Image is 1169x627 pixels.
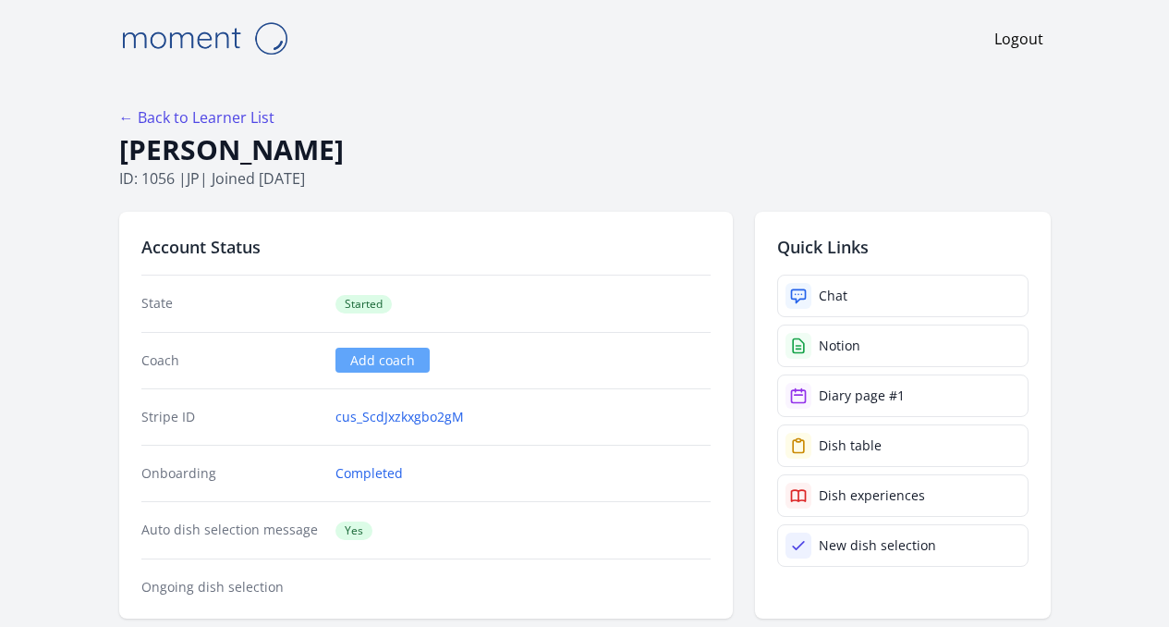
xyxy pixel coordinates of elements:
p: ID: 1056 | | Joined [DATE] [119,167,1051,190]
img: Moment [112,15,297,62]
div: Notion [819,337,860,355]
h2: Quick Links [777,234,1029,260]
a: Dish table [777,424,1029,467]
a: Chat [777,275,1029,317]
div: Dish experiences [819,486,925,505]
div: Dish table [819,436,882,455]
div: Chat [819,287,847,305]
dt: Coach [141,351,322,370]
dt: Ongoing dish selection [141,578,322,596]
a: Dish experiences [777,474,1029,517]
a: Diary page #1 [777,375,1029,417]
div: Diary page #1 [819,387,905,405]
a: ← Back to Learner List [119,107,274,128]
a: Notion [777,325,1029,367]
span: jp [187,168,200,189]
h1: [PERSON_NAME] [119,132,1051,167]
h2: Account Status [141,234,711,260]
a: Completed [335,464,403,483]
div: New dish selection [819,536,936,555]
a: cus_ScdJxzkxgbo2gM [335,408,464,426]
dt: Stripe ID [141,408,322,426]
span: Yes [335,522,372,540]
dt: Auto dish selection message [141,521,322,540]
dt: State [141,294,322,313]
a: Logout [994,28,1043,50]
span: Started [335,295,392,313]
dt: Onboarding [141,464,322,483]
a: New dish selection [777,524,1029,567]
a: Add coach [335,348,430,373]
